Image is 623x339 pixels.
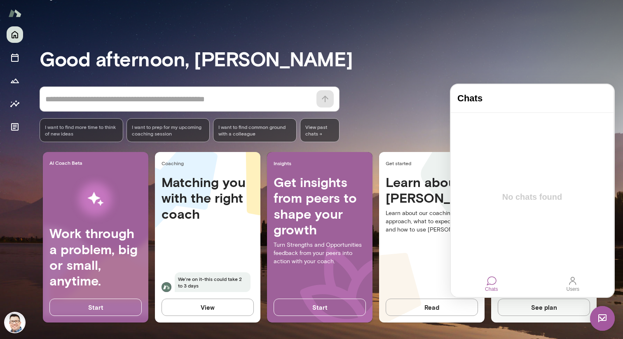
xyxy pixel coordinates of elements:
p: Learn about our coaching approach, what to expect next, and how to use [PERSON_NAME]. [386,209,478,234]
p: Turn Strengths and Opportunities feedback from your peers into action with your coach. [274,241,366,266]
div: Chats [36,192,46,201]
div: I want to find more time to think of new ideas [40,118,123,142]
h4: Matching you with the right coach [162,174,254,222]
img: Mento [8,5,21,21]
button: Sessions [7,49,23,66]
h4: Chats [7,9,156,19]
span: AI Coach Beta [49,159,145,166]
img: AI Workflows [59,173,132,225]
button: Growth Plan [7,72,23,89]
div: Chats [34,201,47,207]
div: Users [116,201,129,207]
span: I want to prep for my upcoming coaching session [132,124,205,137]
div: I want to find common ground with a colleague [213,118,297,142]
span: Insights [274,160,369,166]
div: Users [117,192,127,201]
h4: Get insights from peers to shape your growth [274,174,366,238]
span: Coaching [162,160,257,166]
button: Documents [7,119,23,135]
button: Home [7,26,23,43]
p: No chats found [45,106,118,121]
h3: Good afternoon, [PERSON_NAME] [40,47,623,70]
button: See plan [498,299,590,316]
span: I want to find more time to think of new ideas [45,124,118,137]
button: View [162,299,254,316]
span: Get started [386,160,481,166]
h4: Work through a problem, big or small, anytime. [49,225,142,289]
button: Insights [7,96,23,112]
button: Start [274,299,366,316]
span: I want to find common ground with a colleague [218,124,291,137]
button: Read [386,299,478,316]
span: View past chats -> [300,118,340,142]
button: Start [49,299,142,316]
div: I want to prep for my upcoming coaching session [126,118,210,142]
img: Brian Ladd [5,313,25,332]
h4: Learn about [PERSON_NAME] [386,174,478,206]
span: We're on it-this could take 2 to 3 days [175,272,251,292]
